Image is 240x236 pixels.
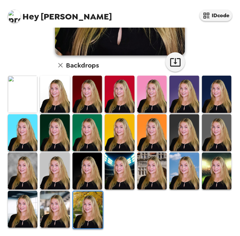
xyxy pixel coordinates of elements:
[22,11,39,22] span: Hey
[8,76,37,113] img: Original
[8,6,112,21] span: [PERSON_NAME]
[66,60,99,70] h6: Backdrops
[8,10,21,23] img: profile pic
[200,10,232,21] button: IDcode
